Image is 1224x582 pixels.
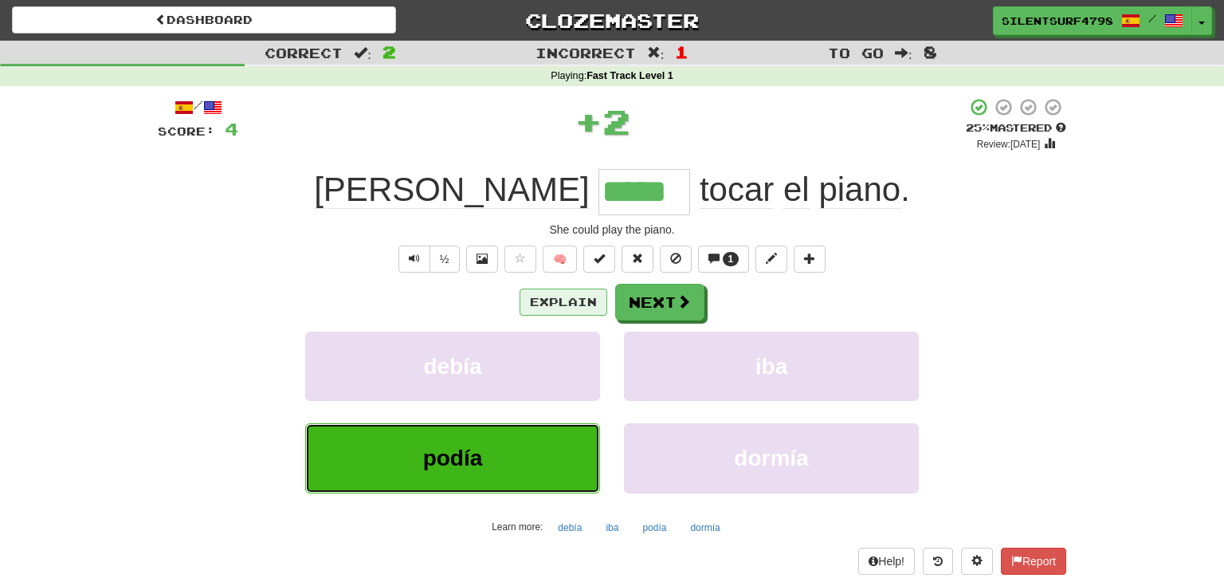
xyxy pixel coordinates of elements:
span: 25 % [966,121,990,134]
span: . [690,171,910,209]
span: / [1148,13,1156,24]
div: Text-to-speech controls [395,246,460,273]
button: 🧠 [543,246,577,273]
div: Mastered [966,121,1066,136]
span: 2 [382,42,396,61]
button: debía [549,516,590,540]
button: Ignore sentence (alt+i) [660,246,692,273]
span: To go [828,45,884,61]
button: Help! [858,548,915,575]
span: 1 [675,42,688,61]
button: Round history (alt+y) [923,548,953,575]
strong: Fast Track Level 1 [586,70,673,81]
a: SilentSurf4798 / [993,6,1192,35]
button: Next [615,284,704,320]
span: SilentSurf4798 [1002,14,1113,28]
span: iba [755,354,787,379]
a: Clozemaster [420,6,804,34]
button: Report [1001,548,1066,575]
span: : [354,46,371,60]
span: dormía [734,446,808,470]
button: Show image (alt+x) [466,246,498,273]
button: Explain [520,289,607,316]
small: Review: [DATE] [977,139,1041,150]
span: : [647,46,665,60]
span: 4 [225,119,238,139]
button: ½ [430,246,460,273]
span: Incorrect [535,45,636,61]
small: Learn more: [492,521,543,533]
button: dormía [624,423,919,493]
div: / [158,97,238,117]
span: debía [423,354,481,379]
span: Score: [158,124,215,138]
button: iba [597,516,627,540]
button: iba [624,332,919,401]
span: 1 [728,254,734,265]
span: : [895,46,912,60]
span: 8 [924,42,937,61]
button: podía [634,516,675,540]
button: Favorite sentence (alt+f) [504,246,536,273]
span: piano [818,171,900,209]
button: Reset to 0% Mastered (alt+r) [622,246,653,273]
span: 2 [602,101,630,141]
span: [PERSON_NAME] [314,171,589,209]
button: Set this sentence to 100% Mastered (alt+m) [583,246,615,273]
span: + [575,97,602,145]
span: tocar [700,171,774,209]
button: 1 [698,246,750,273]
button: Add to collection (alt+a) [794,246,826,273]
span: Correct [265,45,343,61]
button: debía [305,332,600,401]
button: dormía [681,516,728,540]
span: el [783,171,810,209]
button: Edit sentence (alt+d) [755,246,787,273]
button: Play sentence audio (ctl+space) [398,246,430,273]
span: podía [423,446,483,470]
button: podía [305,423,600,493]
a: Dashboard [12,6,396,33]
div: She could play the piano. [158,222,1066,238]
